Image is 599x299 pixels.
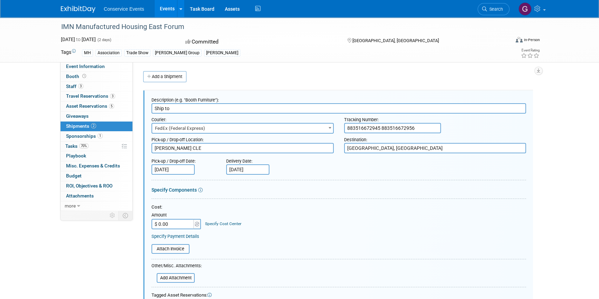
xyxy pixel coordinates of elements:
[344,143,526,153] textarea: [GEOGRAPHIC_DATA], [GEOGRAPHIC_DATA]
[61,161,132,171] a: Misc. Expenses & Credits
[66,84,83,89] span: Staff
[61,132,132,141] a: Sponsorships1
[66,103,114,109] span: Asset Reservations
[478,3,509,15] a: Search
[521,49,540,52] div: Event Rating
[151,134,334,143] div: Pick-up / Drop-off Location:
[151,155,216,164] div: Pick-up / Drop-off Date:
[61,181,132,191] a: ROI, Objectives & ROO
[153,49,202,57] div: [PERSON_NAME] Group
[65,203,76,209] span: more
[61,151,132,161] a: Playbook
[79,143,89,148] span: 70%
[226,155,312,164] div: Delivery Date:
[81,74,87,79] span: Booth not reserved yet
[75,37,82,42] span: to
[66,133,103,139] span: Sponsorships
[61,122,132,131] a: Shipments2
[61,112,132,121] a: Giveaways
[109,104,114,109] span: 5
[65,143,89,149] span: Tasks
[151,114,334,123] div: Courier:
[66,123,96,129] span: Shipments
[344,114,526,123] div: Tracking Number:
[61,37,96,42] span: [DATE] [DATE]
[66,113,89,119] span: Giveaways
[524,37,540,42] div: In-Person
[66,173,82,179] span: Budget
[61,62,132,71] a: Event Information
[66,193,94,199] span: Attachments
[66,64,105,69] span: Event Information
[61,82,132,91] a: Staff3
[61,191,132,201] a: Attachments
[66,93,115,99] span: Travel Reservations
[151,292,526,299] div: Tagged Asset Reservations:
[107,211,119,220] td: Personalize Event Tab Strip
[61,102,132,111] a: Asset Reservations5
[104,6,144,12] span: Conservice Events
[151,94,526,103] div: Description (e.g. "Booth Furniture"):
[518,2,532,16] img: Gayle Reese
[151,143,334,153] textarea: [PERSON_NAME] CLE
[119,211,133,220] td: Toggle Event Tabs
[66,163,120,168] span: Misc. Expenses & Credits
[110,94,115,99] span: 3
[152,124,333,133] span: FedEx (Federal Express)
[66,183,112,189] span: ROI, Objectives & ROO
[151,204,526,211] div: Cost:
[352,38,439,43] span: [GEOGRAPHIC_DATA], [GEOGRAPHIC_DATA]
[61,6,95,13] img: ExhibitDay
[61,171,132,181] a: Budget
[61,91,132,101] a: Travel Reservations3
[151,123,334,134] span: FedEx (Federal Express)
[151,212,202,219] div: Amount
[151,234,199,239] a: Specify Payment Details
[124,49,150,57] div: Trade Show
[469,36,540,46] div: Event Format
[61,49,76,57] td: Tags
[487,7,503,12] span: Search
[151,263,202,271] div: Other/Misc. Attachments:
[344,134,526,143] div: Destination:
[91,123,96,128] span: 2
[82,49,93,57] div: MH
[4,3,365,10] body: Rich Text Area. Press ALT-0 for help.
[143,71,186,82] a: Add a Shipment
[61,142,132,151] a: Tasks70%
[151,187,197,193] a: Specify Components
[61,72,132,81] a: Booth
[183,36,336,48] div: Committed
[98,133,103,138] span: 1
[66,74,87,79] span: Booth
[205,221,241,226] a: Specify Cost Center
[97,38,111,42] span: (2 days)
[95,49,122,57] div: Association
[78,84,83,89] span: 3
[204,49,240,57] div: [PERSON_NAME]
[516,37,523,42] img: Format-Inperson.png
[61,201,132,211] a: more
[59,21,499,33] div: IMN Manufactured Housing East Forum
[66,153,86,158] span: Playbook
